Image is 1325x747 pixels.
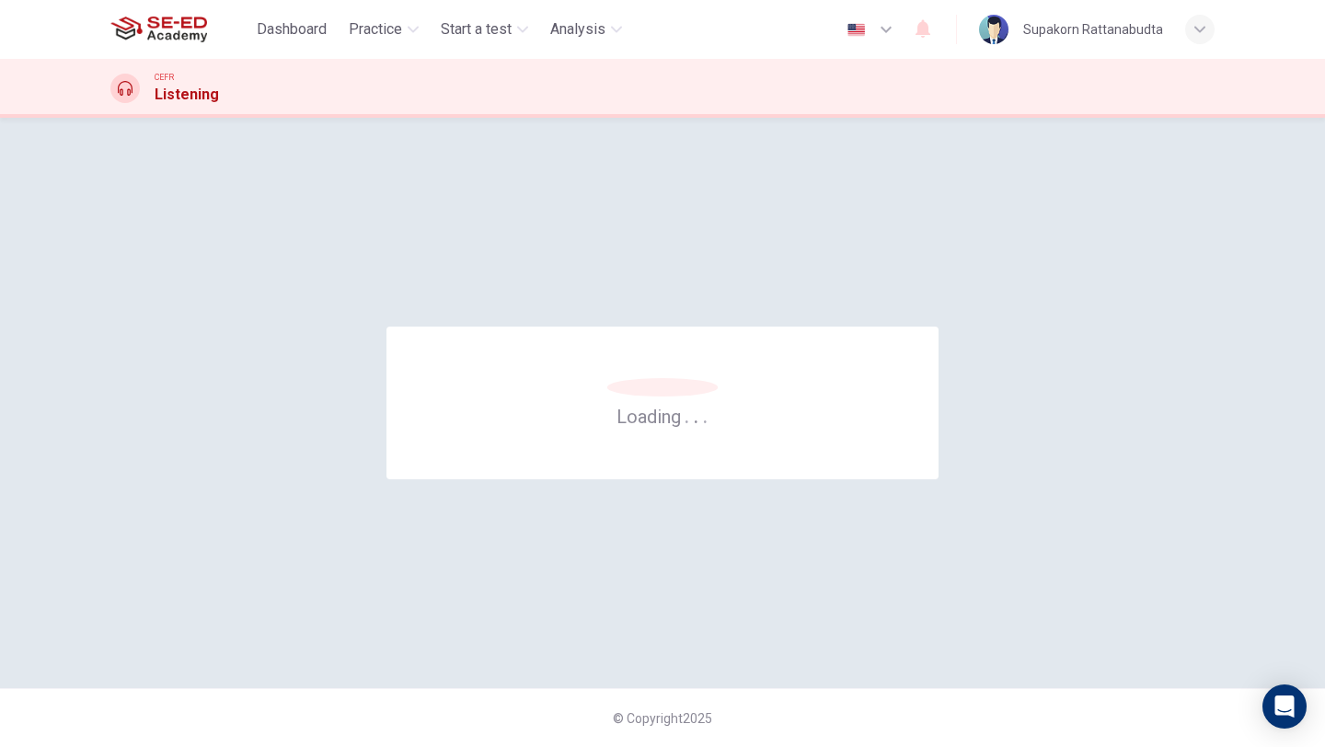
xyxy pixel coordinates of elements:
[1262,684,1307,729] div: Open Intercom Messenger
[110,11,207,48] img: SE-ED Academy logo
[613,711,712,726] span: © Copyright 2025
[341,13,426,46] button: Practice
[543,13,629,46] button: Analysis
[433,13,536,46] button: Start a test
[257,18,327,40] span: Dashboard
[1023,18,1163,40] div: Supakorn Rattanabudta
[155,84,219,106] h1: Listening
[979,15,1008,44] img: Profile picture
[616,404,709,428] h6: Loading
[693,399,699,430] h6: .
[349,18,402,40] span: Practice
[249,13,334,46] button: Dashboard
[845,23,868,37] img: en
[441,18,512,40] span: Start a test
[684,399,690,430] h6: .
[550,18,605,40] span: Analysis
[155,71,174,84] span: CEFR
[702,399,709,430] h6: .
[110,11,249,48] a: SE-ED Academy logo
